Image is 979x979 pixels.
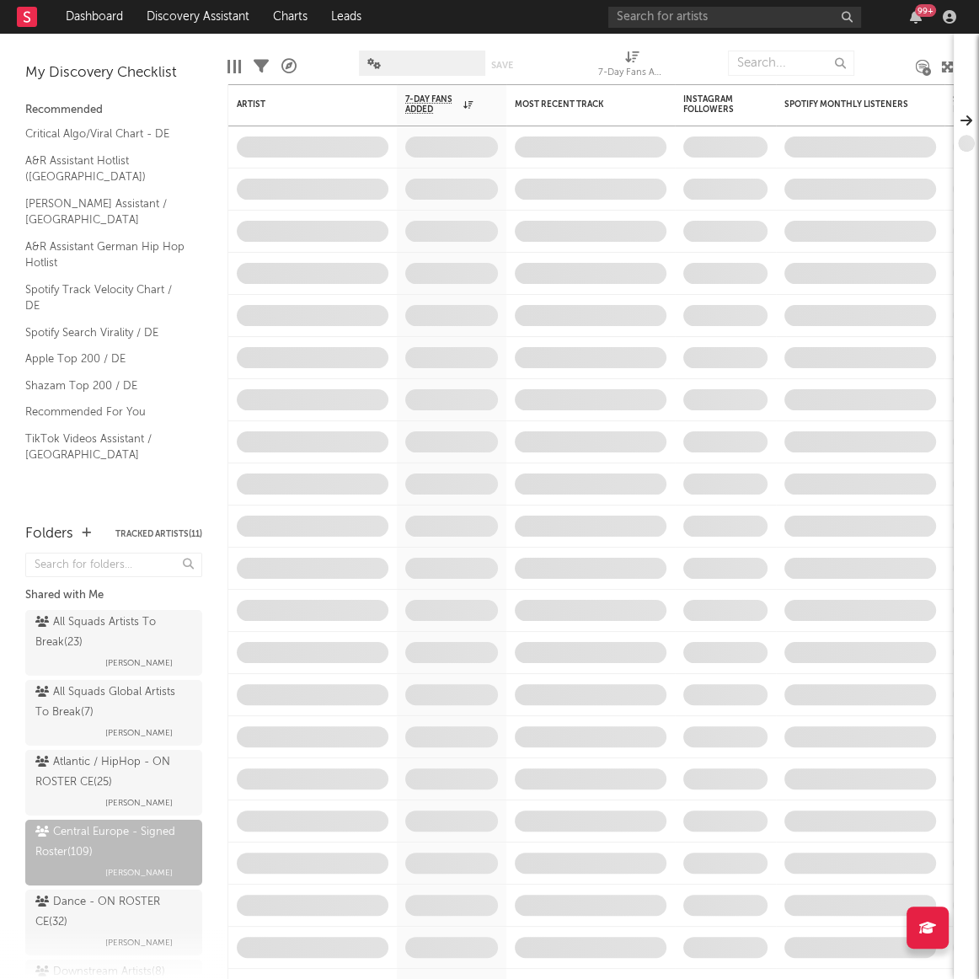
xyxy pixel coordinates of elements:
div: 7-Day Fans Added (7-Day Fans Added) [598,42,666,91]
div: My Discovery Checklist [25,63,202,83]
button: 99+ [910,10,922,24]
a: Spotify Track Velocity Chart / DE [25,281,185,315]
div: Artist [237,99,363,110]
a: TikTok Videos Assistant / [GEOGRAPHIC_DATA] [25,430,185,464]
div: All Squads Global Artists To Break ( 7 ) [35,682,188,723]
div: Folders [25,524,73,544]
div: Filters [254,42,269,91]
span: [PERSON_NAME] [105,863,173,883]
a: All Squads Global Artists To Break(7)[PERSON_NAME] [25,680,202,746]
button: Tracked Artists(11) [115,530,202,538]
div: Spotify Monthly Listeners [784,99,911,110]
span: [PERSON_NAME] [105,933,173,953]
div: Recommended [25,100,202,120]
a: [PERSON_NAME] Assistant / [GEOGRAPHIC_DATA] [25,195,185,229]
a: Recommended For You [25,403,185,421]
input: Search... [728,51,854,76]
a: Central Europe - Signed Roster(109)[PERSON_NAME] [25,820,202,885]
a: A&R Assistant German Hip Hop Hotlist [25,238,185,272]
input: Search for artists [608,7,861,28]
a: Apple Top 200 / DE [25,350,185,368]
a: A&R Assistant Hotlist ([GEOGRAPHIC_DATA]) [25,152,185,186]
a: Atlantic / HipHop - ON ROSTER CE(25)[PERSON_NAME] [25,750,202,816]
div: Atlantic / HipHop - ON ROSTER CE ( 25 ) [35,752,188,793]
a: All Squads Artists To Break(23)[PERSON_NAME] [25,610,202,676]
span: [PERSON_NAME] [105,723,173,743]
span: [PERSON_NAME] [105,793,173,813]
div: Instagram Followers [683,94,742,115]
a: Critical Algo/Viral Chart - DE [25,125,185,143]
a: Shazam Top 200 / DE [25,377,185,395]
div: Most Recent Track [515,99,641,110]
a: Spotify Search Virality / DE [25,324,185,342]
div: 7-Day Fans Added (7-Day Fans Added) [598,63,666,83]
input: Search for folders... [25,553,202,577]
span: 7-Day Fans Added [405,94,459,115]
div: Shared with Me [25,586,202,606]
div: Central Europe - Signed Roster ( 109 ) [35,822,188,863]
div: All Squads Artists To Break ( 23 ) [35,613,188,653]
button: Save [491,61,513,70]
div: Dance - ON ROSTER CE ( 32 ) [35,892,188,933]
div: Edit Columns [227,42,241,91]
a: Dance - ON ROSTER CE(32)[PERSON_NAME] [25,890,202,955]
div: 99 + [915,4,936,17]
div: A&R Pipeline [281,42,297,91]
span: [PERSON_NAME] [105,653,173,673]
